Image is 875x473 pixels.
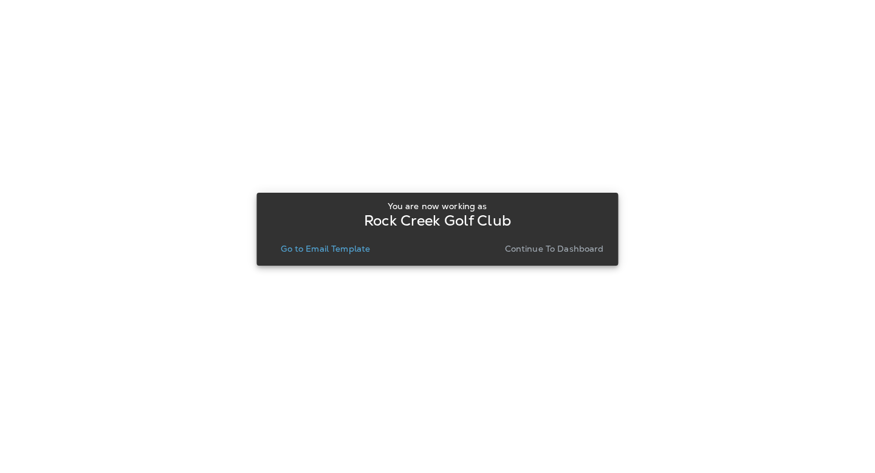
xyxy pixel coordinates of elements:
p: Go to Email Template [281,244,370,254]
p: Rock Creek Golf Club [364,216,511,226]
button: Continue to Dashboard [500,240,609,257]
p: Continue to Dashboard [505,244,604,254]
p: You are now working as [388,201,487,211]
button: Go to Email Template [276,240,375,257]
